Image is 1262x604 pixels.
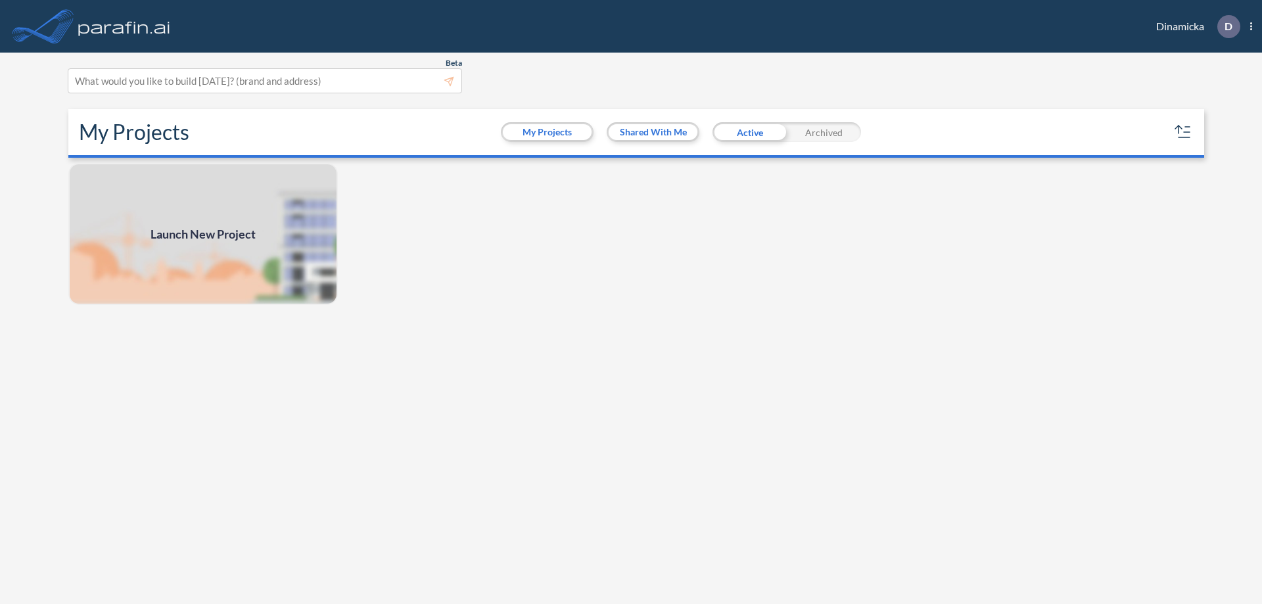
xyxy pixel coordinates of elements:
[68,163,338,305] img: add
[76,13,173,39] img: logo
[151,225,256,243] span: Launch New Project
[79,120,189,145] h2: My Projects
[609,124,697,140] button: Shared With Me
[1173,122,1194,143] button: sort
[68,163,338,305] a: Launch New Project
[446,58,462,68] span: Beta
[787,122,861,142] div: Archived
[503,124,592,140] button: My Projects
[1136,15,1252,38] div: Dinamicka
[713,122,787,142] div: Active
[1225,20,1232,32] p: D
